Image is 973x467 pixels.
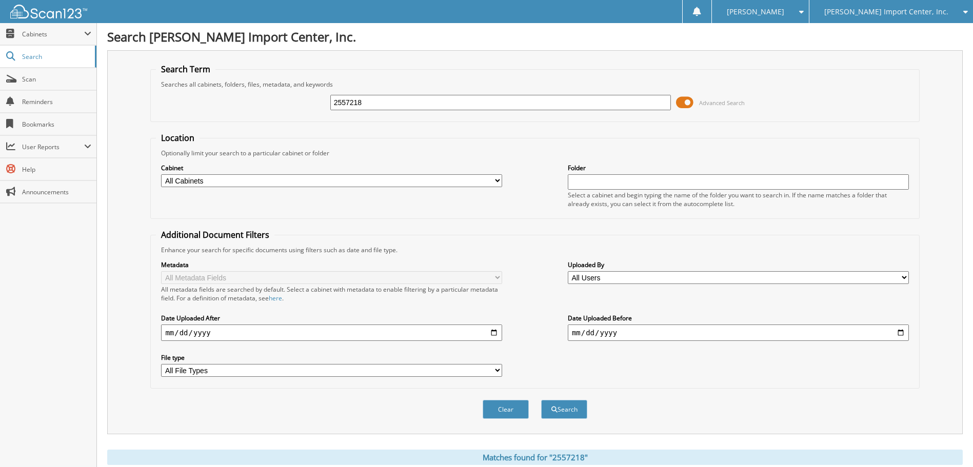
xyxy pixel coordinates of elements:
[699,99,745,107] span: Advanced Search
[22,165,91,174] span: Help
[22,30,84,38] span: Cabinets
[107,28,963,45] h1: Search [PERSON_NAME] Import Center, Inc.
[161,314,502,322] label: Date Uploaded After
[568,260,909,269] label: Uploaded By
[22,120,91,129] span: Bookmarks
[22,188,91,196] span: Announcements
[161,285,502,302] div: All metadata fields are searched by default. Select a cabinet with metadata to enable filtering b...
[483,400,529,419] button: Clear
[568,164,909,172] label: Folder
[156,80,914,89] div: Searches all cabinets, folders, files, metadata, and keywords
[156,64,215,75] legend: Search Term
[161,260,502,269] label: Metadata
[568,191,909,208] div: Select a cabinet and begin typing the name of the folder you want to search in. If the name match...
[22,97,91,106] span: Reminders
[22,75,91,84] span: Scan
[156,246,914,254] div: Enhance your search for specific documents using filters such as date and file type.
[22,143,84,151] span: User Reports
[824,9,948,15] span: [PERSON_NAME] Import Center, Inc.
[10,5,87,18] img: scan123-logo-white.svg
[107,450,963,465] div: Matches found for "2557218"
[727,9,784,15] span: [PERSON_NAME]
[568,324,909,341] input: end
[22,52,90,61] span: Search
[541,400,587,419] button: Search
[161,324,502,341] input: start
[156,132,200,144] legend: Location
[568,314,909,322] label: Date Uploaded Before
[156,149,914,157] div: Optionally limit your search to a particular cabinet or folder
[161,164,502,172] label: Cabinet
[156,229,274,240] legend: Additional Document Filters
[269,294,282,302] a: here
[161,353,502,362] label: File type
